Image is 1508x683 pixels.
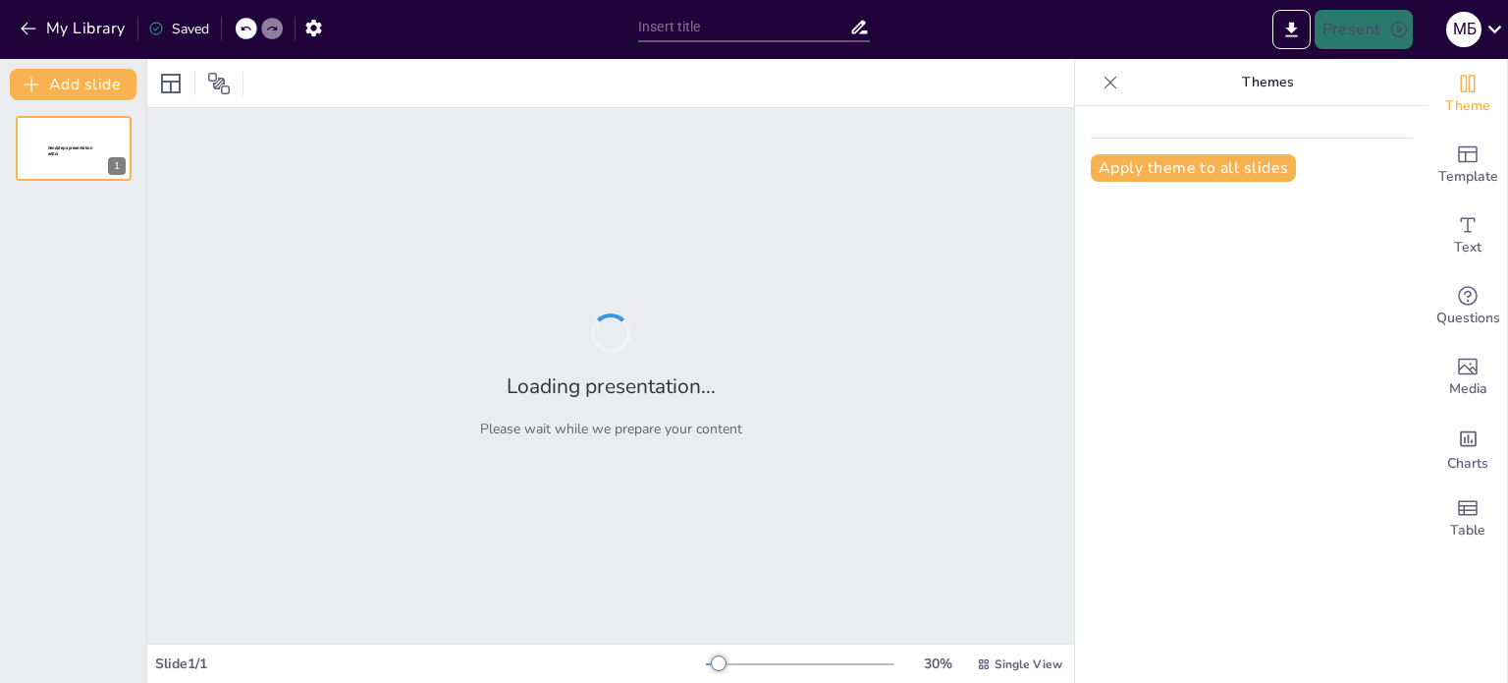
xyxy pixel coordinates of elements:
button: My Library [15,13,134,44]
button: Present [1315,10,1413,49]
p: Please wait while we prepare your content [480,420,742,438]
div: Saved [148,20,209,38]
span: Questions [1436,308,1500,329]
h2: Loading presentation... [507,372,716,400]
div: Add images, graphics, shapes or video [1428,342,1507,413]
div: Slide 1 / 1 [155,655,706,673]
span: Theme [1445,95,1490,117]
span: Sendsteps presentation editor [48,145,92,156]
button: Add slide [10,69,136,100]
button: Export to PowerPoint [1272,10,1311,49]
div: Add text boxes [1428,200,1507,271]
div: Layout [155,68,187,99]
span: Template [1438,166,1498,188]
p: Themes [1126,59,1409,106]
span: Single View [995,656,1062,672]
div: Get real-time input from your audience [1428,271,1507,342]
div: 1 [108,157,126,175]
div: Change the overall theme [1428,59,1507,130]
span: Media [1449,378,1487,400]
span: Table [1450,520,1485,541]
div: Add a table [1428,484,1507,554]
button: Apply theme to all slides [1091,154,1296,182]
div: Add charts and graphs [1428,413,1507,484]
span: Charts [1447,453,1488,475]
button: М Б [1446,10,1481,49]
div: 1 [16,116,132,181]
span: Position [207,72,231,95]
div: Add ready made slides [1428,130,1507,200]
div: М Б [1446,12,1481,47]
span: Text [1454,237,1481,258]
div: 30 % [914,655,961,673]
input: Insert title [638,13,849,41]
